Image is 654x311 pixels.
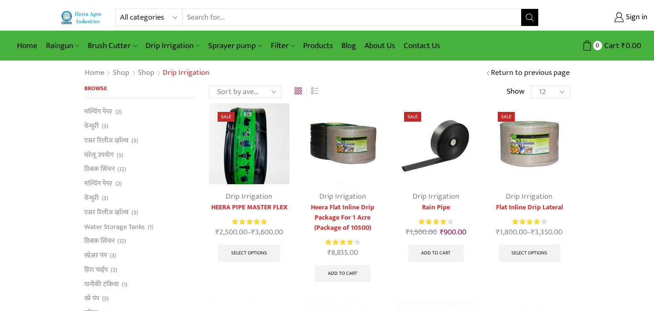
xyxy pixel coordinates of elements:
[122,280,127,289] span: (1)
[327,246,331,259] span: ₹
[209,103,290,184] img: Heera Gold Krushi Pipe Black
[498,112,515,122] span: Sale
[521,9,538,26] button: Search button
[215,226,219,239] span: ₹
[84,191,99,205] a: वेन्चुरी
[624,12,648,23] span: Sign in
[138,68,155,79] a: Shop
[84,177,112,191] a: मल्चिंग पेपर
[115,108,122,116] span: (2)
[419,217,447,226] span: Rated out of 5
[132,208,138,217] span: (3)
[512,217,547,226] div: Rated 4.00 out of 5
[360,36,399,56] a: About Us
[419,217,453,226] div: Rated 4.13 out of 5
[496,226,527,239] bdi: 1,800.00
[593,41,602,50] span: 0
[302,103,383,184] img: Flat Inline
[141,36,204,56] a: Drip Irrigation
[218,245,280,262] a: Select options for “HEERA PIPE MASTER FLEX”
[327,246,358,259] bdi: 8,835.00
[102,122,108,131] span: (5)
[399,36,445,56] a: Contact Us
[315,265,370,282] a: Add to cart: “Heera Flat Inline Drip Package For 1 Acre (Package of 10500)”
[499,245,561,262] a: Select options for “Flat Inline Drip Lateral”
[489,103,570,184] img: Flat Inline Drip Lateral
[551,10,648,25] a: Sign in
[111,266,117,274] span: (3)
[251,226,283,239] bdi: 3,600.00
[163,68,209,78] h1: Drip Irrigation
[84,220,145,234] a: Water Storage Tanks
[102,294,109,303] span: (3)
[413,190,459,203] a: Drip Irrigation
[84,262,108,277] a: हिरा पाईप
[102,194,108,203] span: (5)
[406,226,410,239] span: ₹
[84,119,99,134] a: वेन्चुरी
[319,190,366,203] a: Drip Irrigation
[267,36,299,56] a: Filter
[117,151,123,160] span: (5)
[299,36,337,56] a: Products
[209,203,290,213] a: HEERA PIPE MASTER FLEX
[84,133,129,148] a: एअर रिलीज व्हाॅल्व
[621,39,625,52] span: ₹
[232,217,267,226] div: Rated 5.00 out of 5
[232,217,267,226] span: Rated out of 5
[507,86,525,97] span: Show
[183,9,521,26] input: Search for...
[110,251,116,260] span: (3)
[209,227,290,238] span: –
[204,36,266,56] a: Sprayer pump
[42,36,83,56] a: Raingun
[132,137,138,145] span: (3)
[602,40,619,51] span: Cart
[84,234,115,248] a: ठिबक सिंचन
[84,83,107,93] span: Browse
[218,112,235,122] span: Sale
[325,238,360,247] div: Rated 4.21 out of 5
[112,68,130,79] a: Shop
[506,190,553,203] a: Drip Irrigation
[491,68,570,79] a: Return to previous page
[226,190,272,203] a: Drip Irrigation
[440,226,466,239] bdi: 900.00
[547,38,641,54] a: 0 Cart ₹0.00
[215,226,247,239] bdi: 2,500.00
[148,223,153,231] span: (1)
[489,203,570,213] a: Flat Inline Drip Lateral
[302,203,383,233] a: Heera Flat Inline Drip Package For 1 Acre (Package of 10500)
[84,277,119,291] a: पानीकी टंकिया
[84,162,115,177] a: ठिबक सिंचन
[118,165,126,174] span: (12)
[489,227,570,238] span: –
[84,248,107,263] a: स्प्रेअर पंप
[83,36,141,56] a: Brush Cutter
[408,245,464,262] a: Add to cart: “Rain Pipe”
[84,291,99,306] a: स्प्रे पंप
[531,226,562,239] bdi: 3,350.00
[84,68,105,79] a: Home
[512,217,540,226] span: Rated out of 5
[337,36,360,56] a: Blog
[496,226,500,239] span: ₹
[406,226,437,239] bdi: 1,500.00
[84,148,114,162] a: घरेलू उपयोग
[84,205,129,220] a: एअर रिलीज व्हाॅल्व
[118,237,126,245] span: (12)
[209,86,281,98] select: Shop order
[621,39,641,52] bdi: 0.00
[396,103,476,184] img: Heera Rain Pipe
[440,226,444,239] span: ₹
[84,107,112,119] a: मल्चिंग पेपर
[325,238,354,247] span: Rated out of 5
[396,203,476,213] a: Rain Pipe
[84,68,209,79] nav: Breadcrumb
[531,226,535,239] span: ₹
[251,226,255,239] span: ₹
[13,36,42,56] a: Home
[115,180,122,188] span: (2)
[404,112,421,122] span: Sale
